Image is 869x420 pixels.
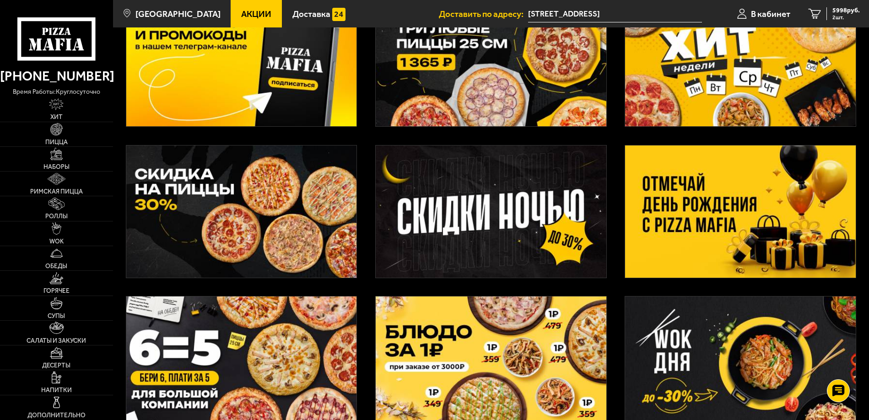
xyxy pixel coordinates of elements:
span: Супы [48,313,65,319]
span: Доставка [292,10,330,18]
span: Десерты [42,362,70,369]
span: [GEOGRAPHIC_DATA] [135,10,221,18]
span: Роллы [45,213,68,220]
span: 5998 руб. [832,7,860,14]
span: Хит [50,114,63,120]
span: Салаты и закуски [27,338,86,344]
span: WOK [49,238,64,245]
span: 2 шт. [832,15,860,20]
span: Пицца [45,139,68,145]
span: Дополнительно [27,412,86,419]
span: Обеды [45,263,67,269]
span: В кабинет [751,10,790,18]
img: 15daf4d41897b9f0e9f617042186c801.svg [332,8,346,22]
span: Горячее [43,288,70,294]
span: Акции [241,10,271,18]
input: Ваш адрес доставки [528,5,702,22]
span: Римская пицца [30,188,83,195]
span: Наборы [43,164,70,170]
span: Напитки [41,387,72,393]
span: Доставить по адресу: [439,10,528,18]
